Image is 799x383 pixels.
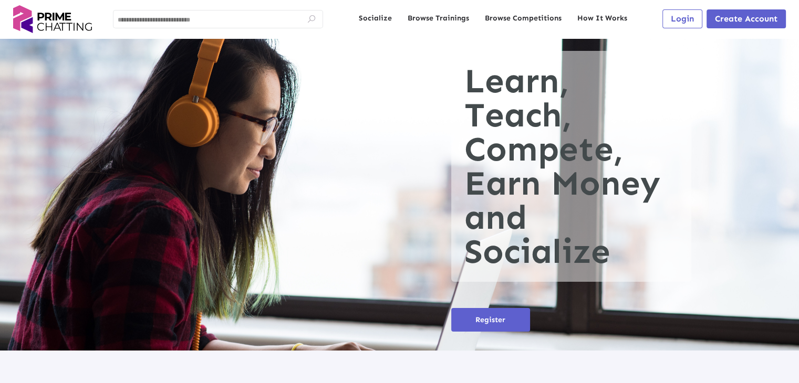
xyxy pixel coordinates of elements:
span: Login [671,14,694,24]
span: Register [475,315,505,324]
button: Register [451,308,530,332]
a: Socialize [359,13,392,24]
h1: Learn, Teach, Compete, Earn Money and Socialize [451,51,691,282]
span: Create Account [715,14,777,24]
button: Login [662,9,702,28]
a: How It Works [577,13,627,24]
button: Create Account [707,9,786,28]
a: Browse Competitions [485,13,562,24]
a: Browse Trainings [408,13,469,24]
img: logo [13,5,92,33]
